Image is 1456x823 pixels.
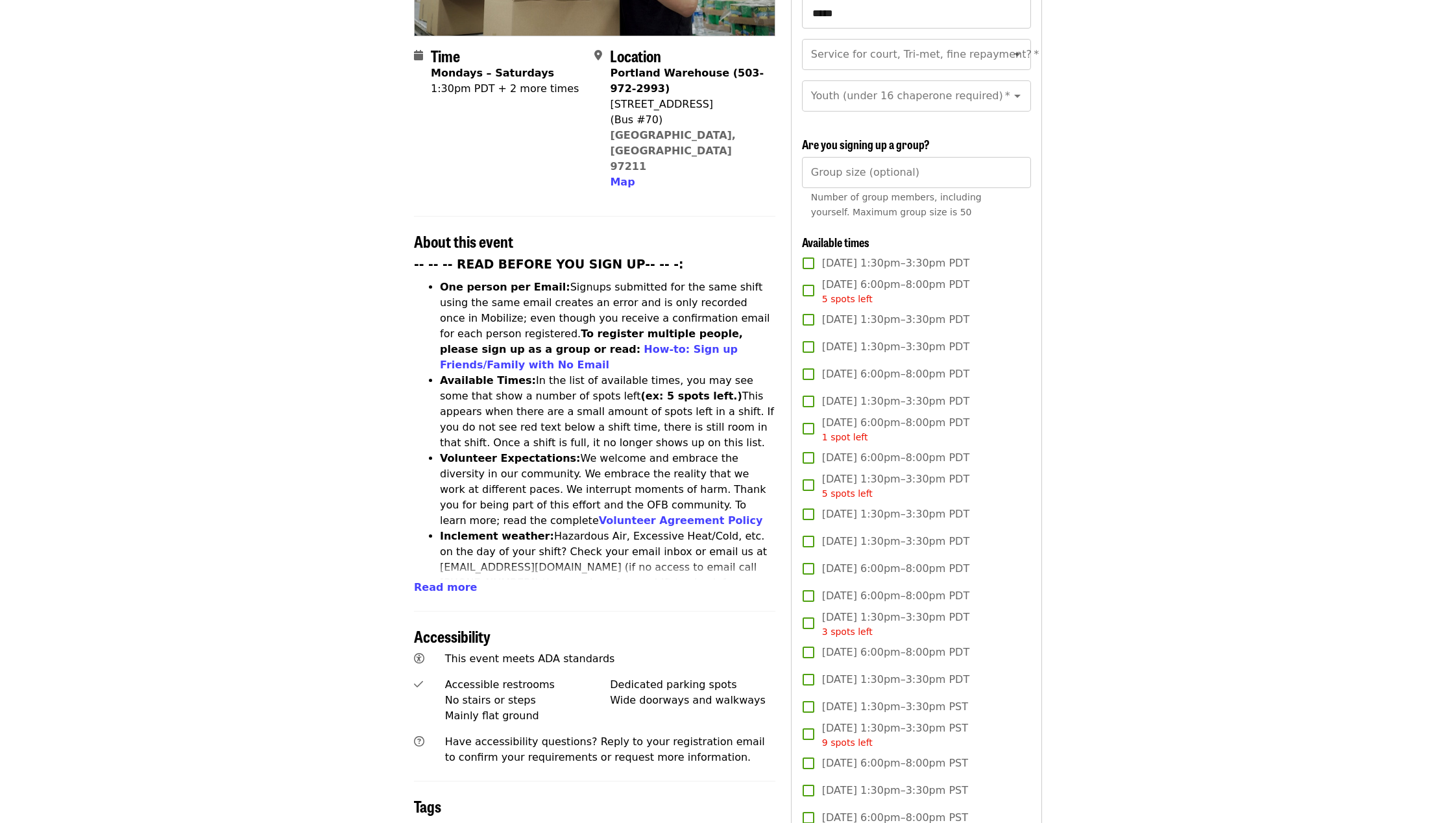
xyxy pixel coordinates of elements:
span: [DATE] 6:00pm–8:00pm PDT [822,277,969,306]
span: [DATE] 6:00pm–8:00pm PDT [822,415,969,444]
strong: To register multiple people, please sign up as a group or read: [440,328,743,355]
button: Map [610,174,635,190]
span: [DATE] 1:30pm–3:30pm PDT [822,610,969,639]
i: calendar icon [414,49,423,62]
span: About this event [414,230,513,252]
i: check icon [414,678,423,691]
span: [DATE] 6:00pm–8:00pm PDT [822,366,969,382]
span: 1 spot left [822,432,868,442]
li: Hazardous Air, Excessive Heat/Cold, etc. on the day of your shift? Check your email inbox or emai... [440,529,775,606]
span: Accessibility [414,625,491,647]
span: [DATE] 6:00pm–8:00pm PDT [822,588,969,604]
span: [DATE] 1:30pm–3:30pm PDT [822,471,969,501]
span: [DATE] 1:30pm–3:30pm PST [822,699,968,715]
i: map-marker-alt icon [594,49,602,62]
span: 9 spots left [822,737,873,748]
a: [GEOGRAPHIC_DATA], [GEOGRAPHIC_DATA] 97211 [610,129,736,173]
strong: (ex: 5 spots left.) [640,390,742,402]
a: Volunteer Agreement Policy [599,514,763,527]
strong: Inclement weather: [440,530,554,542]
span: [DATE] 1:30pm–3:30pm PDT [822,672,969,687]
div: [STREET_ADDRESS] [610,97,764,112]
span: This event meets ADA standards [445,652,615,665]
span: [DATE] 1:30pm–3:30pm PST [822,783,968,798]
i: question-circle icon [414,735,424,748]
span: [DATE] 6:00pm–8:00pm PST [822,756,968,771]
strong: -- -- -- READ BEFORE YOU SIGN UP-- -- -: [414,257,684,271]
span: 5 spots left [822,294,873,304]
div: 1:30pm PDT + 2 more times [431,81,579,97]
li: We welcome and embrace the diversity in our community. We embrace the reality that we work at dif... [440,451,775,529]
button: Open [1008,45,1026,64]
span: Read more [414,581,477,593]
div: (Bus #70) [610,112,764,128]
span: Have accessibility questions? Reply to your registration email to confirm your requirements or re... [445,735,765,763]
span: [DATE] 1:30pm–3:30pm PDT [822,507,969,522]
input: [object Object] [802,157,1031,188]
span: Tags [414,794,441,817]
span: Location [610,44,661,67]
span: [DATE] 1:30pm–3:30pm PDT [822,339,969,355]
div: Accessible restrooms [445,677,611,693]
strong: Portland Warehouse (503-972-2993) [610,67,764,95]
button: Open [1008,87,1026,105]
span: [DATE] 1:30pm–3:30pm PDT [822,534,969,549]
i: universal-access icon [414,652,424,665]
span: [DATE] 1:30pm–3:30pm PDT [822,312,969,328]
strong: Volunteer Expectations: [440,452,581,464]
li: In the list of available times, you may see some that show a number of spots left This appears wh... [440,373,775,451]
button: Read more [414,580,477,595]
div: Wide doorways and walkways [610,693,775,708]
div: Mainly flat ground [445,708,611,724]
span: 5 spots left [822,488,873,499]
strong: Mondays – Saturdays [431,67,554,79]
a: How-to: Sign up Friends/Family with No Email [440,343,738,371]
strong: Available Times: [440,374,536,387]
span: 3 spots left [822,626,873,637]
span: [DATE] 6:00pm–8:00pm PDT [822,450,969,466]
strong: One person per Email: [440,281,570,293]
span: [DATE] 1:30pm–3:30pm PST [822,721,968,750]
span: Are you signing up a group? [802,136,930,152]
span: Number of group members, including yourself. Maximum group size is 50 [811,192,982,217]
span: [DATE] 6:00pm–8:00pm PDT [822,561,969,577]
div: Dedicated parking spots [610,677,775,693]
div: No stairs or steps [445,693,611,708]
span: [DATE] 6:00pm–8:00pm PDT [822,645,969,660]
li: Signups submitted for the same shift using the same email creates an error and is only recorded o... [440,280,775,373]
span: Available times [802,233,869,250]
span: Time [431,44,460,67]
span: Map [610,176,635,188]
span: [DATE] 1:30pm–3:30pm PDT [822,394,969,409]
span: [DATE] 1:30pm–3:30pm PDT [822,256,969,271]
